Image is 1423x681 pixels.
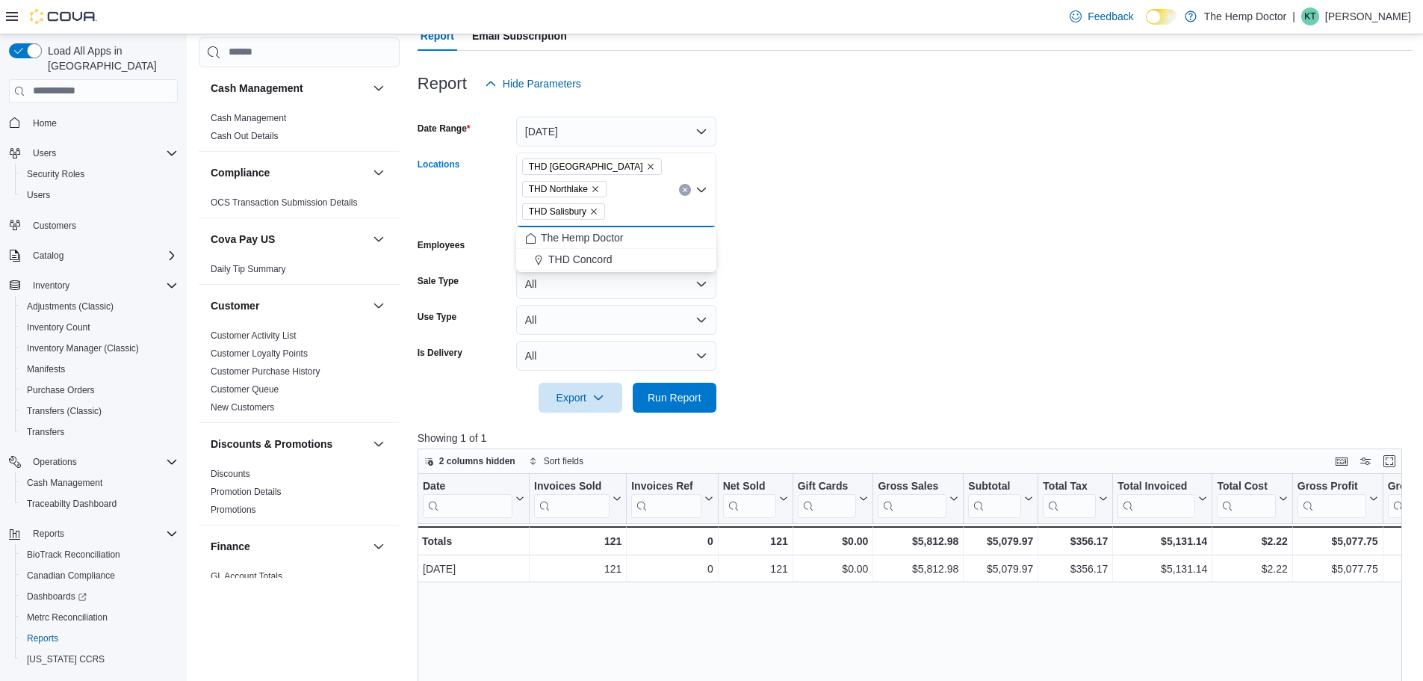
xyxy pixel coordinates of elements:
span: New Customers [211,401,274,413]
h3: Customer [211,298,259,313]
a: Reports [21,629,64,647]
button: Customer [211,298,367,313]
button: Discounts & Promotions [211,437,367,452]
div: $5,812.98 [878,560,958,578]
a: Inventory Count [21,318,96,336]
a: Cash Management [211,113,286,123]
span: Inventory Manager (Classic) [27,342,139,354]
div: Date [423,479,512,493]
h3: Cash Management [211,81,303,96]
span: Transfers (Classic) [27,405,102,417]
button: Gross Profit [1298,479,1378,517]
div: $356.17 [1043,532,1108,550]
button: Remove THD Salisbury from selection in this group [589,207,598,216]
button: Catalog [3,245,184,266]
span: GL Account Totals [211,570,282,582]
a: Inventory Manager (Classic) [21,339,145,357]
div: Gross Profit [1298,479,1366,517]
button: Customer [370,297,388,315]
h3: Compliance [211,165,270,180]
span: THD Mooresville [522,158,662,175]
a: OCS Transaction Submission Details [211,197,358,208]
img: Cova [30,9,97,24]
span: Load All Apps in [GEOGRAPHIC_DATA] [42,43,178,73]
button: Total Cost [1217,479,1287,517]
button: Transfers (Classic) [15,401,184,422]
button: Cash Management [370,79,388,97]
div: $5,077.75 [1298,560,1378,578]
span: Dashboards [21,588,178,605]
span: Inventory Count [27,321,90,333]
button: Purchase Orders [15,380,184,401]
span: Inventory Manager (Classic) [21,339,178,357]
button: Subtotal [968,479,1033,517]
span: BioTrack Reconciliation [27,549,120,561]
button: All [516,305,716,335]
div: Cova Pay US [199,260,400,284]
a: Home [27,114,63,132]
div: Gross Sales [878,479,946,517]
button: Cash Management [15,472,184,493]
span: Security Roles [21,165,178,183]
div: Gift Cards [797,479,856,493]
a: BioTrack Reconciliation [21,546,126,564]
span: Sort fields [544,455,583,467]
span: Inventory [33,280,69,292]
button: Catalog [27,247,69,265]
div: 0 [631,560,713,578]
a: Promotion Details [211,487,282,497]
button: Keyboard shortcuts [1333,452,1351,470]
span: The Hemp Doctor [541,230,623,245]
div: Invoices Ref [631,479,701,517]
button: Reports [3,523,184,544]
a: [US_STATE] CCRS [21,650,111,668]
label: Date Range [418,123,471,135]
div: Invoices Ref [631,479,701,493]
span: Customer Activity List [211,330,297,342]
div: Discounts & Promotions [199,465,400,525]
div: Subtotal [968,479,1021,517]
div: Totals [422,532,524,550]
span: Hide Parameters [503,76,581,91]
a: Customer Activity List [211,330,297,341]
span: Canadian Compliance [21,567,178,585]
span: Adjustments (Classic) [21,298,178,315]
span: Export [548,383,613,413]
div: $356.17 [1043,560,1108,578]
span: Discounts [211,468,250,480]
button: Gift Cards [797,479,868,517]
a: Metrc Reconciliation [21,608,114,626]
span: Email Subscription [472,21,567,51]
button: Compliance [370,164,388,182]
div: 121 [722,532,787,550]
button: Total Tax [1043,479,1108,517]
span: Users [33,147,56,159]
h3: Report [418,75,467,93]
div: Total Tax [1043,479,1096,493]
button: All [516,341,716,371]
span: Operations [27,453,178,471]
div: $2.22 [1217,560,1287,578]
button: Users [3,143,184,164]
button: Close list of options [695,184,707,196]
div: $0.00 [798,560,869,578]
button: Export [539,383,622,413]
span: Traceabilty Dashboard [27,498,117,510]
button: Date [423,479,524,517]
button: Run Report [633,383,716,413]
span: Manifests [21,360,178,378]
input: Dark Mode [1146,9,1177,25]
div: $0.00 [797,532,868,550]
div: $5,131.14 [1117,560,1207,578]
a: Traceabilty Dashboard [21,495,123,513]
span: Catalog [27,247,178,265]
button: Cova Pay US [211,232,367,247]
span: Operations [33,456,77,468]
div: Total Tax [1043,479,1096,517]
button: Discounts & Promotions [370,435,388,453]
button: Manifests [15,359,184,380]
div: 121 [534,532,621,550]
span: THD Salisbury [529,204,586,219]
span: Cash Out Details [211,130,279,142]
a: Customer Loyalty Points [211,348,308,359]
